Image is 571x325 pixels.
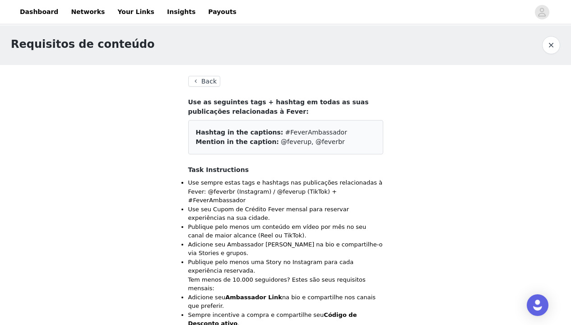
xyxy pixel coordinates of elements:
span: #FeverAmbassador [285,129,347,136]
p: Tem menos de 10.000 seguidores? Estes são seus requisitos mensais: [188,275,383,293]
a: Insights [162,2,201,22]
a: Payouts [203,2,242,22]
span: Mention in the caption: [196,138,279,145]
strong: Ambassador Link [225,294,282,301]
div: Open Intercom Messenger [527,294,548,316]
li: Use seu Cupom de Crédito Fever mensal para reservar experiências na sua cidade. [188,205,383,223]
li: Adicione seu na bio e compartilhe nos canais que preferir. [188,293,383,311]
a: Networks [65,2,110,22]
h4: Use as seguintes tags + hashtag em todas as suas publicações relacionadas à Fever: [188,97,383,116]
li: Publique pelo menos um conteúdo em vídeo por mês no seu canal de maior alcance (Reel ou TikTok). [188,223,383,240]
li: Use sempre estas tags e hashtags nas publicações relacionadas à Fever: @feverbr (Instagram) / @fe... [188,178,383,205]
button: Back [188,76,221,87]
span: Hashtag in the captions: [196,129,283,136]
h4: Task Instructions [188,165,383,175]
a: Dashboard [14,2,64,22]
span: @feverup, @feverbr [281,138,345,145]
a: Your Links [112,2,160,22]
h1: Requisitos de conteúdo [11,36,154,52]
li: Adicione seu Ambassador [PERSON_NAME] na bio e compartilhe-o via Stories e grupos. [188,240,383,258]
div: avatar [538,5,546,19]
li: Publique pelo menos uma Story no Instagram para cada experiência reservada. [188,258,383,275]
